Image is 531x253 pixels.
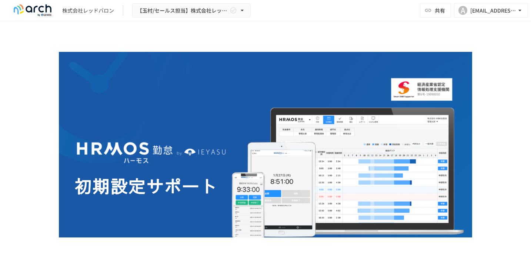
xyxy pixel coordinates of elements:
[62,7,114,14] div: 株式会社レッドバロン
[137,6,228,15] span: 【玉村/セールス担当】株式会社レッドバロン様_初期設定サポート
[435,6,445,14] span: 共有
[470,6,516,15] div: [EMAIL_ADDRESS][PERSON_NAME][DOMAIN_NAME]
[420,3,451,18] button: 共有
[9,4,56,16] img: logo-default@2x-9cf2c760.svg
[458,6,467,15] div: A
[454,3,528,18] button: A[EMAIL_ADDRESS][PERSON_NAME][DOMAIN_NAME]
[132,3,251,18] button: 【玉村/セールス担当】株式会社レッドバロン様_初期設定サポート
